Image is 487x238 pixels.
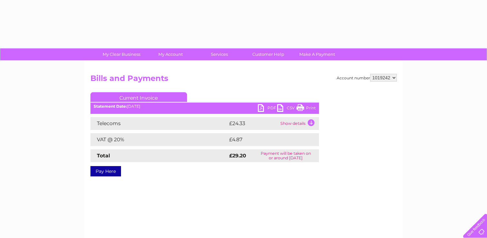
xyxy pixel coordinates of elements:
[97,153,110,159] strong: Total
[277,104,296,114] a: CSV
[242,48,295,60] a: Customer Help
[90,133,228,146] td: VAT @ 20%
[90,166,121,176] a: Pay Here
[90,74,397,86] h2: Bills and Payments
[296,104,316,114] a: Print
[253,149,319,162] td: Payment will be taken on or around [DATE]
[291,48,344,60] a: Make A Payment
[279,117,319,130] td: Show details
[193,48,246,60] a: Services
[229,153,246,159] strong: £29.20
[90,92,187,102] a: Current Invoice
[337,74,397,82] div: Account number
[94,104,127,109] b: Statement Date:
[228,117,279,130] td: £24.33
[90,117,228,130] td: Telecoms
[90,104,319,109] div: [DATE]
[228,133,304,146] td: £4.87
[258,104,277,114] a: PDF
[144,48,197,60] a: My Account
[95,48,148,60] a: My Clear Business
